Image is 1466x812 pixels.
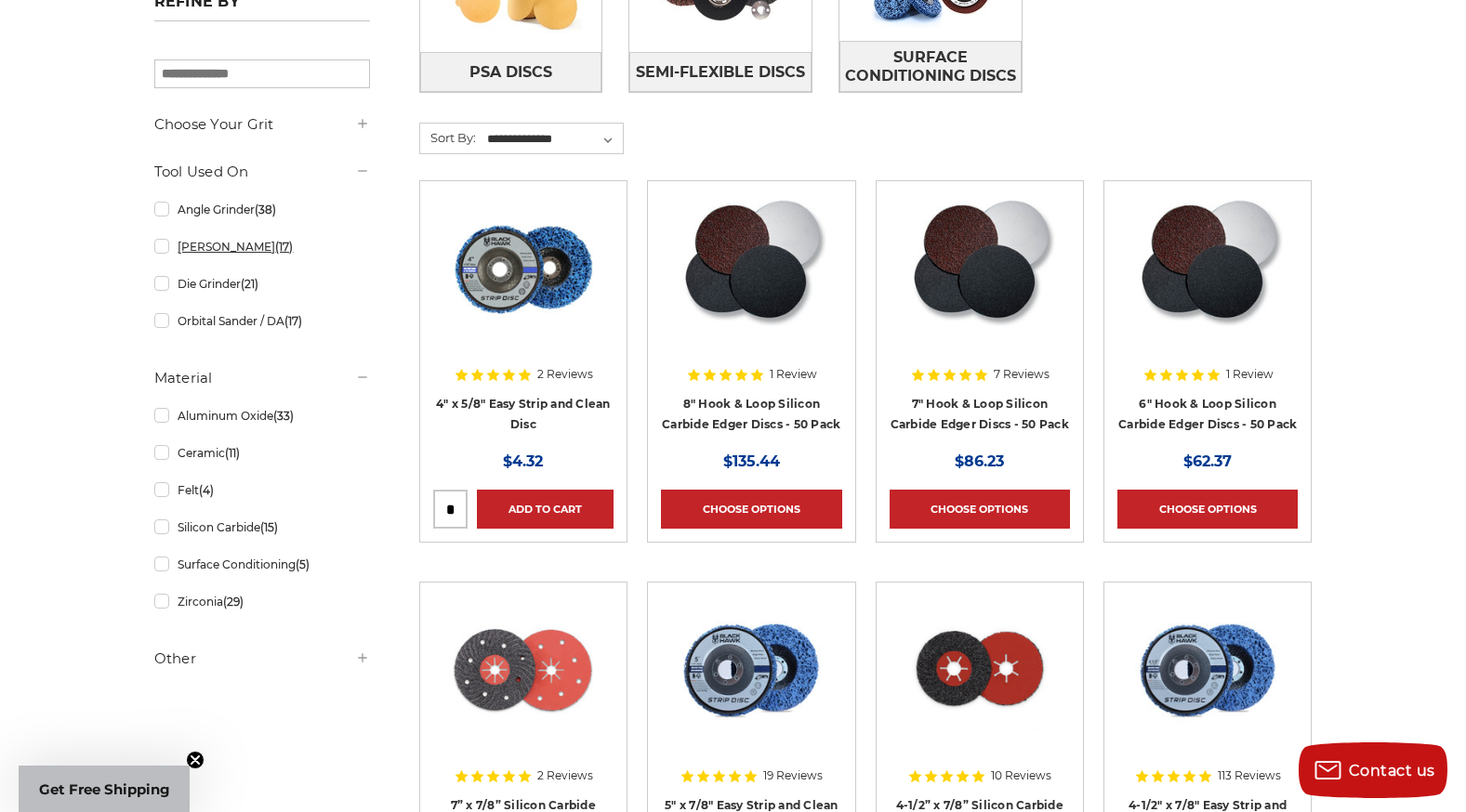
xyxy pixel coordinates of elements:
[433,596,614,776] a: 7" x 7/8" Silicon Carbide Semi Flex Disc
[991,770,1051,781] span: 10 Reviews
[890,490,1070,529] a: Choose Options
[1183,452,1232,470] span: $62.37
[154,437,370,469] a: Ceramic
[676,194,826,343] img: Silicon Carbide 8" Hook & Loop Edger Discs
[241,277,258,291] span: (21)
[1117,596,1298,776] a: 4-1/2" x 7/8" Easy Strip and Clean Disc
[890,194,1070,374] a: Silicon Carbide 7" Hook & Loop Edger Discs
[503,452,543,470] span: $4.32
[662,397,840,432] a: 8" Hook & Loop Silicon Carbide Edger Discs - 50 Pack
[449,194,598,343] img: 4" x 5/8" easy strip and clean discs
[1226,369,1274,380] span: 1 Review
[449,596,598,744] img: 7" x 7/8" Silicon Carbide Semi Flex Disc
[1128,596,1288,744] img: 4-1/2" x 7/8" Easy Strip and Clean Disc
[154,367,370,389] h5: Material
[154,268,370,300] a: Die Grinder
[1117,194,1298,374] a: Silicon Carbide 6" Hook & Loop Edger Discs
[905,596,1054,744] img: 4.5" x 7/8" Silicon Carbide Semi Flex Disc
[636,57,805,88] span: Semi-Flexible Discs
[629,52,812,92] a: Semi-Flexible Discs
[477,490,614,529] a: Add to Cart
[484,125,623,153] select: Sort By:
[154,511,370,544] a: Silicon Carbide
[436,397,611,432] a: 4" x 5/8" Easy Strip and Clean Disc
[420,124,476,151] label: Sort By:
[770,369,817,380] span: 1 Review
[1349,762,1435,779] span: Contact us
[763,770,823,781] span: 19 Reviews
[994,369,1050,380] span: 7 Reviews
[223,595,244,609] span: (29)
[537,770,593,781] span: 2 Reviews
[154,305,370,337] a: Orbital Sander / DA
[1117,490,1298,529] a: Choose Options
[890,596,1070,776] a: 4.5" x 7/8" Silicon Carbide Semi Flex Disc
[723,452,780,470] span: $135.44
[154,548,370,581] a: Surface Conditioning
[1299,742,1447,798] button: Contact us
[284,314,302,328] span: (17)
[955,452,1004,470] span: $86.23
[1118,397,1297,432] a: 6" Hook & Loop Silicon Carbide Edger Discs - 50 Pack
[840,42,1021,92] span: Surface Conditioning Discs
[537,369,593,380] span: 2 Reviews
[469,57,552,88] span: PSA Discs
[260,520,278,534] span: (15)
[39,780,170,798] span: Get Free Shipping
[19,766,190,812] div: Get Free ShippingClose teaser
[154,399,370,432] a: Aluminum Oxide
[225,446,240,460] span: (11)
[186,751,205,769] button: Close teaser
[273,409,294,423] span: (33)
[891,397,1069,432] a: 7" Hook & Loop Silicon Carbide Edger Discs - 50 Pack
[661,194,841,374] a: Silicon Carbide 8" Hook & Loop Edger Discs
[154,648,370,670] h5: Other
[661,596,841,776] a: blue clean and strip disc
[839,41,1022,92] a: Surface Conditioning Discs
[154,474,370,506] a: Felt
[661,490,841,529] a: Choose Options
[677,596,825,744] img: blue clean and strip disc
[199,483,214,497] span: (4)
[275,240,293,254] span: (17)
[1132,194,1283,343] img: Silicon Carbide 6" Hook & Loop Edger Discs
[154,161,370,183] h5: Tool Used On
[154,193,370,226] a: Angle Grinder
[154,585,370,618] a: Zirconia
[255,203,276,216] span: (38)
[154,113,370,136] h5: Choose Your Grit
[154,230,370,263] a: [PERSON_NAME]
[420,52,602,92] a: PSA Discs
[296,557,310,571] span: (5)
[905,194,1055,343] img: Silicon Carbide 7" Hook & Loop Edger Discs
[1218,770,1281,781] span: 113 Reviews
[433,194,614,374] a: 4" x 5/8" easy strip and clean discs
